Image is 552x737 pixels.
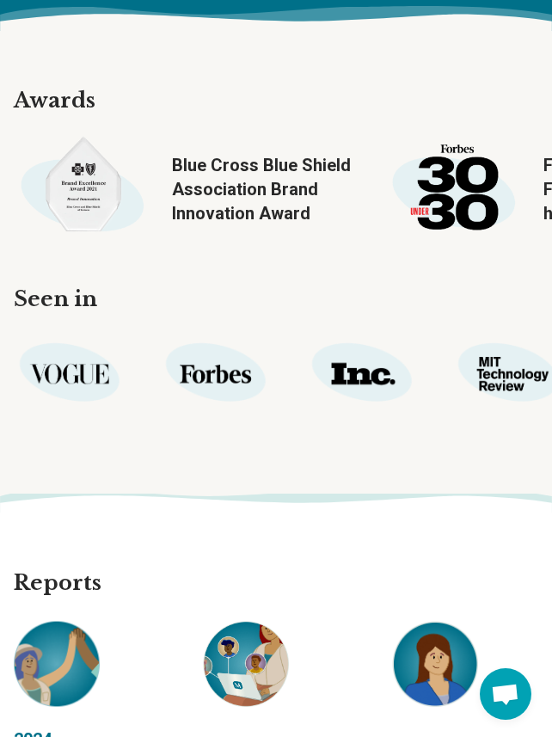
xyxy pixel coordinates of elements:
img: Inc [306,334,418,411]
img: bcbs [14,135,151,243]
img: MiResource Provider Experience [203,621,289,707]
img: MiResource Outcomes Report [14,621,100,707]
img: Forbes [160,334,272,411]
img: Vogue [14,334,126,411]
span: Blue Cross Blue Shield Association Brand Innovation Award [172,153,365,225]
img: forbes [385,138,523,240]
img: MiResource Case Management [392,621,478,707]
div: Open chat [480,668,531,720]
